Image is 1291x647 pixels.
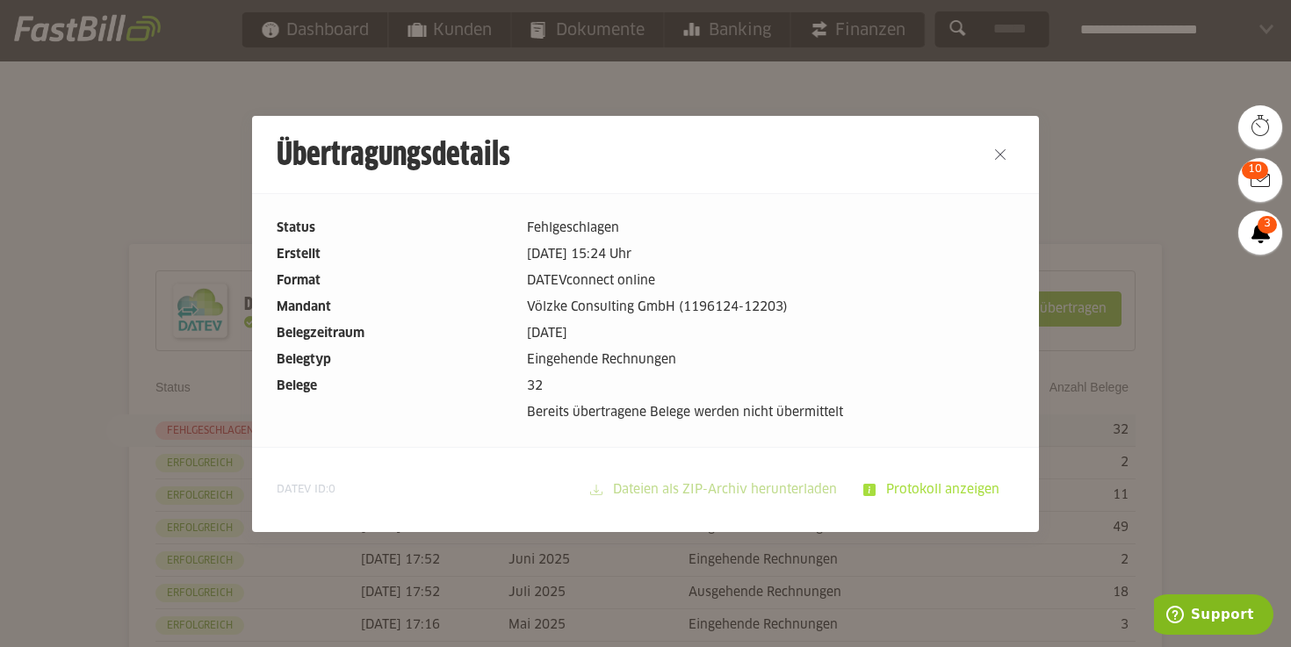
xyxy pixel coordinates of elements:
dt: Belegzeitraum [277,324,513,343]
span: 10 [1242,162,1268,179]
span: DATEV ID: [277,483,335,497]
a: 10 [1238,158,1282,202]
dt: Status [277,219,513,238]
dd: Völzke Consulting GmbH (1196124-12203) [527,298,1014,317]
dt: Erstellt [277,245,513,264]
dd: Bereits übertragene Belege werden nicht übermittelt [527,403,1014,422]
dd: 32 [527,377,1014,396]
sl-button: Protokoll anzeigen [852,472,1014,507]
span: 3 [1258,216,1277,234]
iframe: Öffnet ein Widget, in dem Sie weitere Informationen finden [1154,594,1273,638]
a: 3 [1238,211,1282,255]
dd: [DATE] [527,324,1014,343]
dt: Mandant [277,298,513,317]
dd: [DATE] 15:24 Uhr [527,245,1014,264]
dd: Eingehende Rechnungen [527,350,1014,370]
dt: Belegtyp [277,350,513,370]
dd: Fehlgeschlagen [527,219,1014,238]
span: 0 [328,485,335,495]
dd: DATEVconnect online [527,271,1014,291]
dt: Belege [277,377,513,396]
dt: Format [277,271,513,291]
sl-button: Dateien als ZIP-Archiv herunterladen [579,472,852,507]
